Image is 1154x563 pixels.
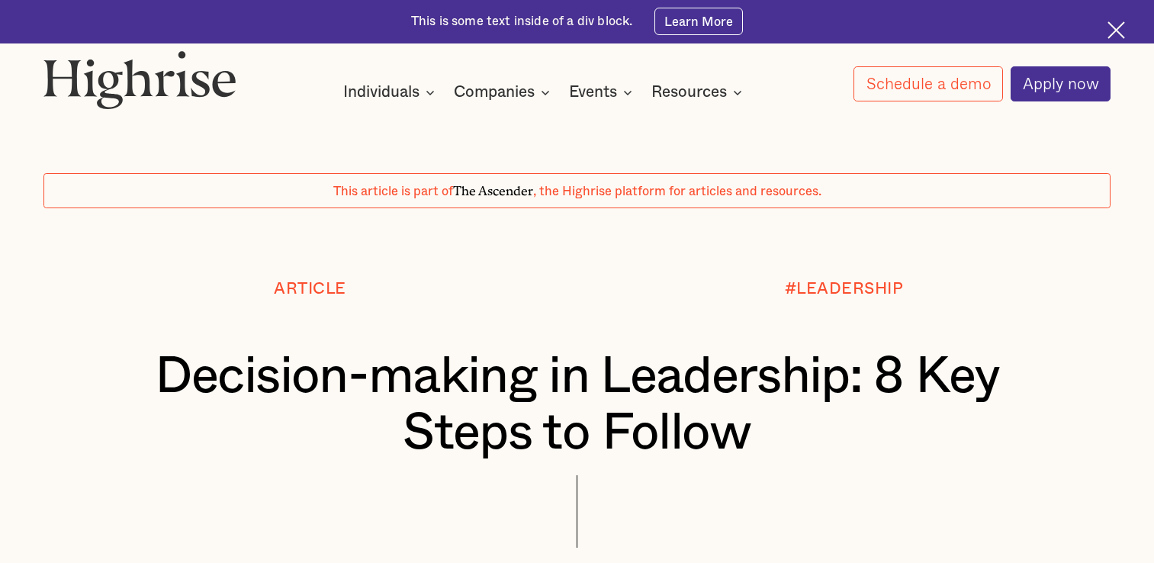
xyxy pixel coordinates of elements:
[343,83,439,101] div: Individuals
[651,83,727,101] div: Resources
[1011,66,1111,101] a: Apply now
[1107,21,1125,39] img: Cross icon
[853,66,1003,101] a: Schedule a demo
[569,83,617,101] div: Events
[411,13,633,31] div: This is some text inside of a div block.
[569,83,637,101] div: Events
[454,83,554,101] div: Companies
[88,349,1066,462] h1: Decision-making in Leadership: 8 Key Steps to Follow
[274,280,346,298] div: Article
[343,83,419,101] div: Individuals
[651,83,747,101] div: Resources
[785,280,904,298] div: #LEADERSHIP
[454,83,535,101] div: Companies
[453,181,533,196] span: The Ascender
[533,185,821,198] span: , the Highrise platform for articles and resources.
[654,8,744,35] a: Learn More
[43,50,236,108] img: Highrise logo
[333,185,453,198] span: This article is part of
